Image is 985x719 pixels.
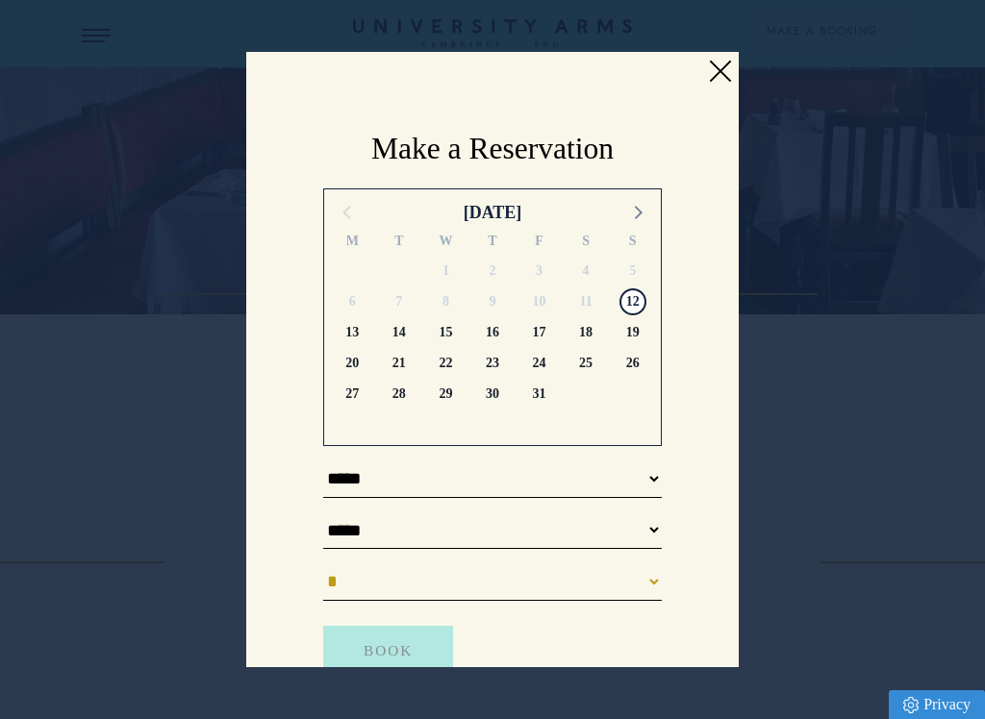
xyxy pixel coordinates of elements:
div: S [563,231,610,256]
span: Thursday, 16 October 2025 [479,319,506,346]
div: T [469,231,517,256]
span: Thursday, 30 October 2025 [479,381,506,408]
img: Privacy [903,697,919,713]
div: W [422,231,469,256]
div: M [329,231,376,256]
span: Friday, 31 October 2025 [526,381,553,408]
span: Thursday, 9 October 2025 [479,288,506,315]
span: Sunday, 26 October 2025 [619,350,646,377]
span: Friday, 17 October 2025 [526,319,553,346]
span: Saturday, 11 October 2025 [572,288,599,315]
span: Monday, 27 October 2025 [339,381,366,408]
span: Tuesday, 21 October 2025 [386,350,413,377]
span: Friday, 3 October 2025 [526,258,553,285]
span: Saturday, 18 October 2025 [572,319,599,346]
span: Friday, 24 October 2025 [526,350,553,377]
span: Thursday, 2 October 2025 [479,258,506,285]
div: T [376,231,423,256]
div: S [609,231,656,256]
span: Saturday, 4 October 2025 [572,258,599,285]
h2: Make a Reservation [323,129,662,169]
span: Wednesday, 8 October 2025 [432,288,459,315]
span: Tuesday, 7 October 2025 [386,288,413,315]
span: Wednesday, 1 October 2025 [432,258,459,285]
span: Wednesday, 22 October 2025 [432,350,459,377]
span: Tuesday, 28 October 2025 [386,381,413,408]
div: [DATE] [464,199,522,226]
span: Wednesday, 29 October 2025 [432,381,459,408]
span: Sunday, 5 October 2025 [619,258,646,285]
span: Wednesday, 15 October 2025 [432,319,459,346]
span: Monday, 6 October 2025 [339,288,366,315]
span: Monday, 13 October 2025 [339,319,366,346]
span: Tuesday, 14 October 2025 [386,319,413,346]
span: Thursday, 23 October 2025 [479,350,506,377]
span: Sunday, 12 October 2025 [619,288,646,315]
span: Saturday, 25 October 2025 [572,350,599,377]
a: Close [705,57,734,86]
span: Monday, 20 October 2025 [339,350,366,377]
div: F [516,231,563,256]
span: Sunday, 19 October 2025 [619,319,646,346]
a: Privacy [889,690,985,719]
span: Friday, 10 October 2025 [526,288,553,315]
